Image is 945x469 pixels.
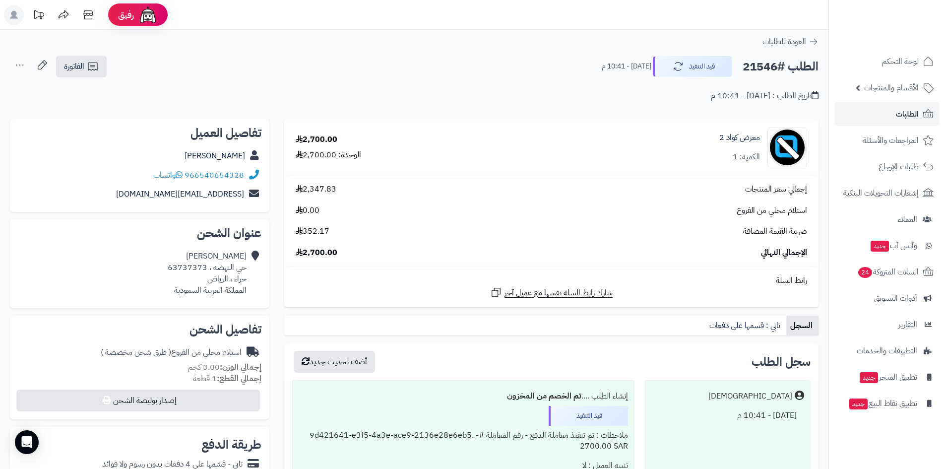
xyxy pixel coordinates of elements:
a: [PERSON_NAME] [185,150,245,162]
div: [PERSON_NAME] حي النهضه ، 63737373 حراء ، الرياض المملكة العربية السعودية [168,251,247,296]
h2: تفاصيل الشحن [18,324,261,335]
span: تطبيق نقاط البيع [848,397,917,410]
h2: عنوان الشحن [18,227,261,239]
b: تم الخصم من المخزون [507,390,581,402]
a: الطلبات [835,102,939,126]
img: logo-2.png [878,7,936,28]
h2: طريقة الدفع [201,439,261,451]
span: طلبات الإرجاع [879,160,919,174]
div: تاريخ الطلب : [DATE] - 10:41 م [711,90,819,102]
a: إشعارات التحويلات البنكية [835,181,939,205]
span: ضريبة القيمة المضافة [743,226,807,237]
a: المراجعات والأسئلة [835,129,939,152]
span: وآتس آب [870,239,917,253]
span: شارك رابط السلة نفسها مع عميل آخر [504,287,613,299]
small: 1 قطعة [193,373,261,385]
img: ai-face.png [138,5,158,25]
a: السلات المتروكة24 [835,260,939,284]
span: العودة للطلبات [762,36,806,48]
div: قيد التنفيذ [549,406,628,426]
button: إصدار بوليصة الشحن [16,390,260,411]
span: إجمالي سعر المنتجات [745,184,807,195]
div: إنشاء الطلب .... [299,387,628,406]
span: الإجمالي النهائي [761,247,807,259]
span: 24 [858,267,872,278]
span: جديد [871,241,889,252]
div: الوحدة: 2,700.00 [296,149,361,161]
a: التطبيقات والخدمات [835,339,939,363]
span: 2,347.83 [296,184,336,195]
div: رابط السلة [288,275,815,286]
a: لوحة التحكم [835,50,939,73]
a: تحديثات المنصة [26,5,51,27]
div: استلام محلي من الفروع [101,347,242,358]
strong: إجمالي الوزن: [220,361,261,373]
span: المراجعات والأسئلة [863,134,919,147]
a: تطبيق المتجرجديد [835,365,939,389]
span: استلام محلي من الفروع [737,205,807,216]
span: التطبيقات والخدمات [857,344,917,358]
span: الفاتورة [64,61,84,72]
div: [DATE] - 10:41 م [651,406,804,425]
strong: إجمالي القطع: [217,373,261,385]
h2: تفاصيل العميل [18,127,261,139]
div: 2,700.00 [296,134,337,145]
span: 0.00 [296,205,319,216]
span: أدوات التسويق [874,291,917,305]
div: الكمية: 1 [733,151,760,163]
a: الفاتورة [56,56,107,77]
span: ( طرق شحن مخصصة ) [101,346,171,358]
span: التقارير [898,318,917,332]
a: 966540654328 [185,169,244,181]
a: طلبات الإرجاع [835,155,939,179]
span: جديد [849,399,868,409]
div: [DEMOGRAPHIC_DATA] [708,391,792,402]
a: العودة للطلبات [762,36,819,48]
button: قيد التنفيذ [653,56,732,77]
a: تطبيق نقاط البيعجديد [835,392,939,415]
a: تابي : قسمها على دفعات [705,316,786,335]
small: 3.00 كجم [188,361,261,373]
div: Open Intercom Messenger [15,430,39,454]
span: لوحة التحكم [882,55,919,68]
h2: الطلب #21546 [743,57,819,77]
a: معرض كواد 2 [719,132,760,143]
img: no_image-90x90.png [768,128,807,167]
span: 2,700.00 [296,247,337,259]
button: أضف تحديث جديد [294,351,375,373]
span: 352.17 [296,226,329,237]
small: [DATE] - 10:41 م [602,62,651,71]
a: وآتس آبجديد [835,234,939,258]
a: واتساب [153,169,183,181]
span: العملاء [898,212,917,226]
div: ملاحظات : تم تنفيذ معاملة الدفع - رقم المعاملة #9d421641-e3f5-4a3e-ace9-2136e28e6eb5. - 2700.00 SAR [299,426,628,457]
a: العملاء [835,207,939,231]
span: جديد [860,372,878,383]
span: تطبيق المتجر [859,370,917,384]
span: السلات المتروكة [857,265,919,279]
span: رفيق [118,9,134,21]
span: الأقسام والمنتجات [864,81,919,95]
a: أدوات التسويق [835,286,939,310]
a: السجل [786,316,819,335]
a: شارك رابط السلة نفسها مع عميل آخر [490,286,613,299]
span: الطلبات [896,107,919,121]
a: التقارير [835,313,939,336]
h3: سجل الطلب [752,356,811,368]
span: إشعارات التحويلات البنكية [843,186,919,200]
a: [EMAIL_ADDRESS][DOMAIN_NAME] [116,188,244,200]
